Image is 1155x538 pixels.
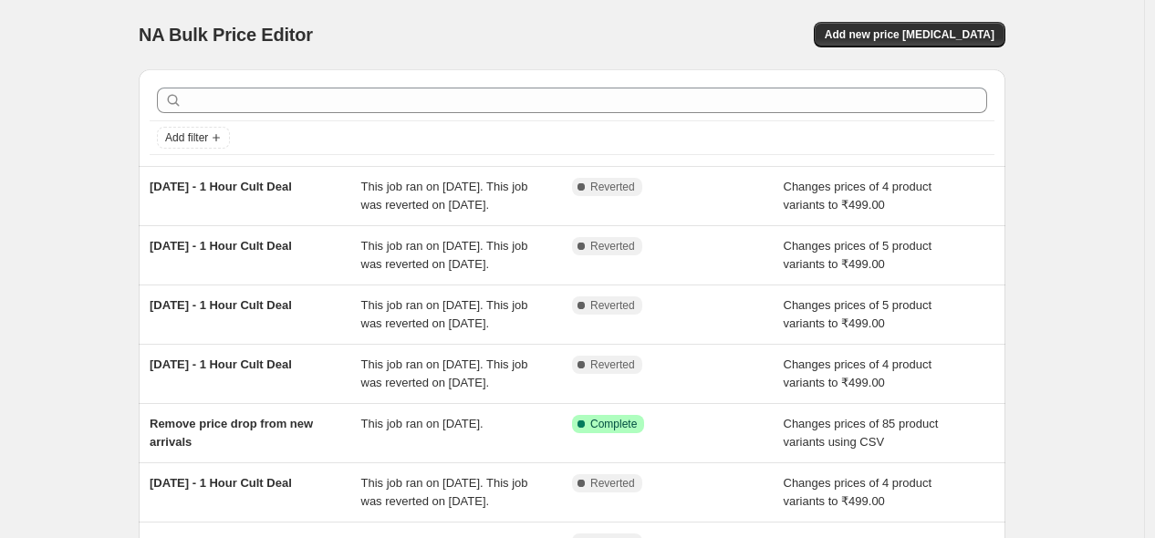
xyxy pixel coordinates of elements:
span: NA Bulk Price Editor [139,25,313,45]
span: Add new price [MEDICAL_DATA] [825,27,994,42]
span: Add filter [165,130,208,145]
span: This job ran on [DATE]. This job was reverted on [DATE]. [361,239,528,271]
span: [DATE] - 1 Hour Cult Deal [150,180,292,193]
span: This job ran on [DATE]. [361,417,484,430]
span: [DATE] - 1 Hour Cult Deal [150,357,292,371]
span: [DATE] - 1 Hour Cult Deal [150,476,292,490]
span: Reverted [590,239,635,253]
span: Remove price drop from new arrivals [150,417,313,449]
span: Complete [590,417,637,431]
span: This job ran on [DATE]. This job was reverted on [DATE]. [361,357,528,389]
span: Changes prices of 5 product variants to ₹499.00 [784,298,932,330]
span: This job ran on [DATE]. This job was reverted on [DATE]. [361,180,528,212]
span: Reverted [590,476,635,491]
button: Add new price [MEDICAL_DATA] [814,22,1005,47]
button: Add filter [157,127,230,149]
span: Changes prices of 4 product variants to ₹499.00 [784,476,932,508]
span: [DATE] - 1 Hour Cult Deal [150,298,292,312]
span: Reverted [590,180,635,194]
span: Reverted [590,298,635,313]
span: This job ran on [DATE]. This job was reverted on [DATE]. [361,298,528,330]
span: Changes prices of 4 product variants to ₹499.00 [784,357,932,389]
span: Reverted [590,357,635,372]
span: Changes prices of 5 product variants to ₹499.00 [784,239,932,271]
span: Changes prices of 85 product variants using CSV [784,417,939,449]
span: Changes prices of 4 product variants to ₹499.00 [784,180,932,212]
span: This job ran on [DATE]. This job was reverted on [DATE]. [361,476,528,508]
span: [DATE] - 1 Hour Cult Deal [150,239,292,253]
